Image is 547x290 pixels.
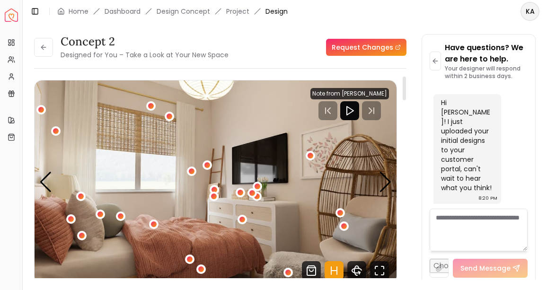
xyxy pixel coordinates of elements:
button: KA [521,2,539,21]
div: Carousel [35,80,397,284]
svg: Shop Products from this design [302,261,321,280]
h3: concept 2 [61,34,229,49]
p: Have questions? We are here to help. [445,42,528,65]
a: Home [69,7,88,16]
a: Project [226,7,249,16]
li: Design Concept [157,7,210,16]
a: Spacejoy [5,9,18,22]
div: Next slide [379,172,392,193]
a: Dashboard [105,7,141,16]
img: Spacejoy Logo [5,9,18,22]
img: Design Render 2 [35,80,397,284]
nav: breadcrumb [57,7,288,16]
span: Design [265,7,288,16]
svg: 360 View [347,261,366,280]
svg: Hotspots Toggle [325,261,344,280]
p: Your designer will respond within 2 business days. [445,65,528,80]
div: 8:20 PM [478,193,497,203]
div: Previous slide [39,172,52,193]
span: KA [521,3,538,20]
div: Hi [PERSON_NAME]! I just uploaded your initial designs to your customer portal, can't wait to hea... [441,98,492,193]
a: Request Changes [326,39,406,56]
svg: Play [344,105,355,116]
small: Designed for You – Take a Look at Your New Space [61,50,229,60]
div: Note from [PERSON_NAME] [310,88,389,99]
svg: Fullscreen [370,261,389,280]
div: 2 / 5 [35,80,397,284]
